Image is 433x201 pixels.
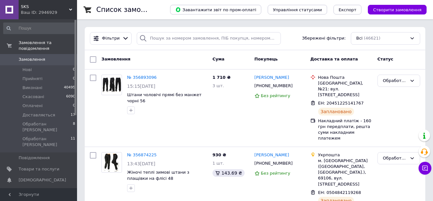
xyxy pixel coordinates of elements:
[22,112,55,118] span: Доставляється
[170,5,261,14] button: Завантажити звіт по пром-оплаті
[22,103,43,109] span: Оплачені
[21,10,77,15] div: Ваш ID: 2946929
[73,103,75,109] span: 0
[73,67,75,73] span: 0
[273,7,322,12] span: Управління статусами
[21,4,69,10] span: SKS
[101,152,122,173] a: Фото товару
[19,40,77,51] span: Замовлення та повідомлення
[127,84,155,89] span: 15:15[DATE]
[364,36,380,41] span: (46621)
[255,152,289,158] a: [PERSON_NAME]
[339,7,357,12] span: Експорт
[318,118,372,142] div: Накладний платіж - 160 грн передплати, решта суми накладним платежем
[101,75,122,95] a: Фото товару
[103,152,120,172] img: Фото товару
[102,78,122,92] img: Фото товару
[318,190,361,195] span: ЕН: 0504842119268
[127,92,202,103] a: Штани чоловічі прямі без манжет чорні 56
[318,108,354,115] div: Заплановано
[261,93,290,98] span: Без рейтингу
[66,94,75,100] span: 6090
[212,83,224,88] span: 3 шт.
[73,121,75,133] span: 8
[255,161,293,166] span: [PHONE_NUMBER]
[3,23,76,34] input: Пошук
[73,76,75,82] span: 0
[64,85,75,91] span: 40495
[255,57,278,61] span: Покупець
[19,155,50,161] span: Повідомлення
[333,5,362,14] button: Експорт
[22,94,44,100] span: Скасовані
[318,75,372,80] div: Нова Пошта
[361,7,427,12] a: Створити замовлення
[310,57,358,61] span: Доставка та оплата
[302,35,346,41] span: Збережені фільтри:
[318,152,372,158] div: Укрпошта
[22,121,73,133] span: Обработан [PERSON_NAME]
[318,80,372,98] div: [GEOGRAPHIC_DATA], №21: вул. [STREET_ADDRESS]
[19,166,59,172] span: Товари та послуги
[212,57,224,61] span: Cума
[383,78,407,84] div: Обработан К
[175,7,256,13] span: Завантажити звіт по пром-оплаті
[127,152,157,157] a: № 356874225
[373,7,421,12] span: Створити замовлення
[19,177,66,183] span: [DEMOGRAPHIC_DATA]
[22,85,42,91] span: Виконані
[212,75,230,80] span: 1 710 ₴
[19,57,45,62] span: Замовлення
[127,170,189,181] a: Жіночі теплі зимові штани з плащівки на флісі 48
[101,57,130,61] span: Замовлення
[356,35,363,41] span: Всі
[71,136,75,148] span: 11
[22,67,32,73] span: Нові
[22,136,71,148] span: Обработан [PERSON_NAME]
[137,32,281,45] input: Пошук за номером замовлення, ПІБ покупця, номером телефону, Email, номером накладної
[212,169,245,177] div: 143.69 ₴
[255,75,289,81] a: [PERSON_NAME]
[255,83,293,88] span: [PHONE_NUMBER]
[383,155,407,162] div: Обработан К
[127,75,157,80] a: № 356893096
[22,76,42,82] span: Прийняті
[419,162,431,175] button: Чат з покупцем
[377,57,394,61] span: Статус
[96,6,161,14] h1: Список замовлень
[127,161,155,166] span: 13:43[DATE]
[318,101,364,105] span: ЕН: 20451225141767
[261,171,290,176] span: Без рейтингу
[212,152,226,157] span: 930 ₴
[268,5,327,14] button: Управління статусами
[368,5,427,14] button: Створити замовлення
[102,35,120,41] span: Фільтри
[71,112,75,118] span: 17
[212,161,224,166] span: 1 шт.
[318,158,372,187] div: м. [GEOGRAPHIC_DATA] ([GEOGRAPHIC_DATA], [GEOGRAPHIC_DATA].), 69106, вул. [STREET_ADDRESS]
